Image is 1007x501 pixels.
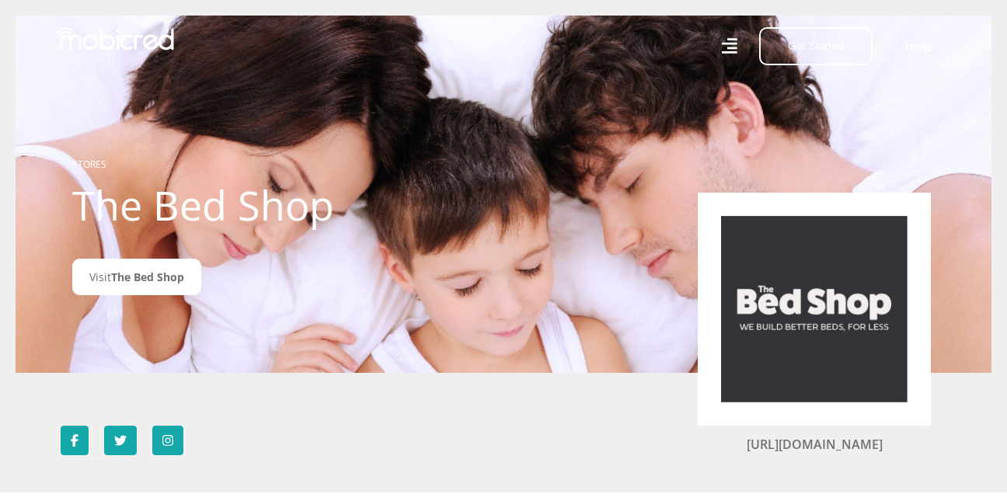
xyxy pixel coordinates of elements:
[111,270,184,284] span: The Bed Shop
[747,436,883,453] a: [URL][DOMAIN_NAME]
[61,426,89,455] a: Follow The Bed Shop on Facebook
[759,27,873,65] button: Get Started
[904,37,932,57] a: Help
[104,426,137,455] a: Follow The Bed Shop on Twitter
[721,216,908,402] img: The Bed Shop
[72,181,418,229] h1: The Bed Shop
[56,27,174,50] img: Mobicred
[152,426,183,455] a: Follow The Bed Shop on Instagram
[72,259,201,295] a: VisitThe Bed Shop
[72,158,106,171] a: STORES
